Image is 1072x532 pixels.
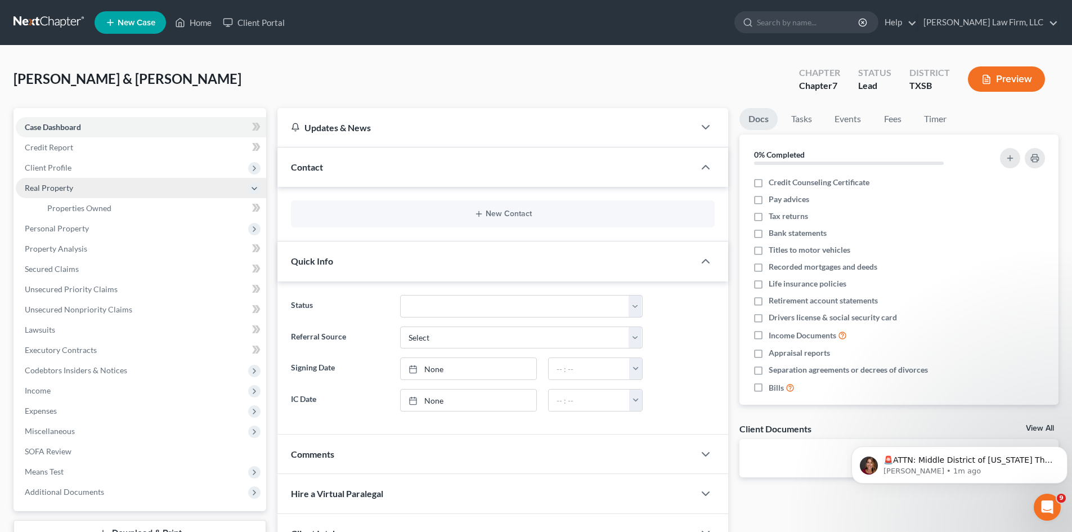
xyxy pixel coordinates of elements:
label: Status [285,295,394,318]
span: Tax returns [769,211,808,222]
a: Secured Claims [16,259,266,279]
span: Miscellaneous [25,426,75,436]
a: Docs [739,108,778,130]
a: Tasks [782,108,821,130]
span: Appraisal reports [769,347,830,359]
a: [PERSON_NAME] Law Firm, LLC [918,12,1058,33]
div: Lead [858,79,891,92]
div: District [909,66,950,79]
span: Credit Report [25,142,73,152]
iframe: Intercom live chat [1034,494,1061,521]
span: Properties Owned [47,203,111,213]
label: IC Date [285,389,394,412]
div: Updates & News [291,122,681,133]
span: [PERSON_NAME] & [PERSON_NAME] [14,70,241,87]
div: Chapter [799,66,840,79]
span: 7 [832,80,837,91]
span: Life insurance policies [769,278,846,289]
span: Income [25,386,51,395]
span: Executory Contracts [25,345,97,355]
p: No client documents yet. [748,448,1049,459]
span: Personal Property [25,223,89,233]
span: Unsecured Priority Claims [25,284,118,294]
span: Case Dashboard [25,122,81,132]
span: Contact [291,162,323,172]
span: Quick Info [291,256,333,266]
span: SOFA Review [25,446,71,456]
span: Bills [769,382,784,394]
span: Bank statements [769,227,827,239]
input: -- : -- [549,358,630,379]
a: Timer [915,108,956,130]
span: Separation agreements or decrees of divorces [769,364,928,375]
span: Means Test [25,467,64,476]
span: Recorded mortgages and deeds [769,261,877,272]
span: Secured Claims [25,264,79,274]
a: Unsecured Priority Claims [16,279,266,299]
span: 9 [1057,494,1066,503]
span: Expenses [25,406,57,415]
span: Comments [291,449,334,459]
span: Codebtors Insiders & Notices [25,365,127,375]
span: Lawsuits [25,325,55,334]
div: Status [858,66,891,79]
a: SOFA Review [16,441,266,462]
label: Referral Source [285,327,394,349]
span: Real Property [25,183,73,193]
span: Credit Counseling Certificate [769,177,869,188]
a: Executory Contracts [16,340,266,360]
a: Case Dashboard [16,117,266,137]
a: Client Portal [217,12,290,33]
a: Properties Owned [38,198,266,218]
a: Events [826,108,870,130]
a: None [401,358,536,379]
a: Unsecured Nonpriority Claims [16,299,266,320]
a: Fees [874,108,910,130]
span: Additional Documents [25,487,104,497]
a: None [401,390,536,411]
iframe: Intercom notifications message [847,423,1072,502]
span: Titles to motor vehicles [769,244,850,256]
input: -- : -- [549,390,630,411]
button: Preview [968,66,1045,92]
div: Chapter [799,79,840,92]
span: Unsecured Nonpriority Claims [25,305,132,314]
span: Hire a Virtual Paralegal [291,488,383,499]
span: Property Analysis [25,244,87,253]
a: Help [879,12,917,33]
a: Lawsuits [16,320,266,340]
input: Search by name... [757,12,860,33]
div: TXSB [909,79,950,92]
span: Client Profile [25,163,71,172]
a: Home [169,12,217,33]
span: Pay advices [769,194,809,205]
div: Client Documents [739,423,811,435]
span: New Case [118,19,155,27]
strong: 0% Completed [754,150,805,159]
span: Drivers license & social security card [769,312,897,323]
button: New Contact [300,209,706,218]
label: Signing Date [285,357,394,380]
a: Property Analysis [16,239,266,259]
span: Retirement account statements [769,295,878,306]
span: Income Documents [769,330,836,341]
a: Credit Report [16,137,266,158]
